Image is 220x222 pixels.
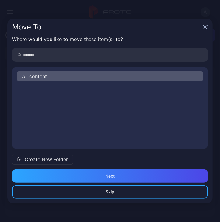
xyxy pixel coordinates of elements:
button: Next [12,169,208,183]
button: Create New Folder [12,154,73,165]
p: Where would you like to move these item(s) to? [12,36,208,43]
div: Skip [106,189,114,194]
div: Move To [12,23,201,31]
span: All content [22,73,47,80]
button: Skip [12,185,208,199]
div: Next [105,174,115,179]
span: Create New Folder [25,156,68,163]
